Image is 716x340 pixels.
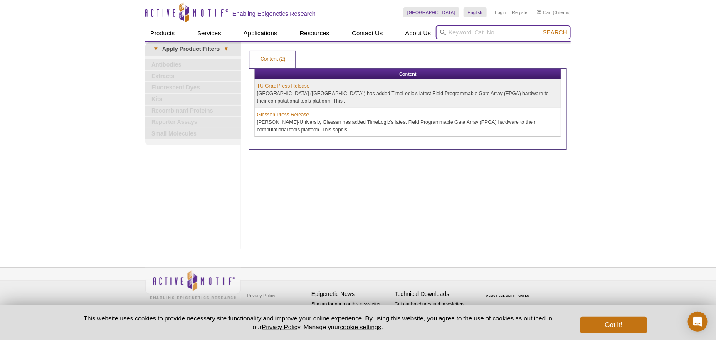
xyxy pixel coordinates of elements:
a: [GEOGRAPHIC_DATA] [403,7,459,17]
a: Small Molecules [145,128,241,139]
a: English [464,7,487,17]
p: This website uses cookies to provide necessary site functionality and improve your online experie... [69,314,567,331]
a: Products [145,25,180,41]
button: Search [541,29,570,36]
a: Content (2) [250,51,295,68]
a: Extracts [145,71,241,82]
img: Active Motif, [145,268,241,301]
img: Your Cart [537,10,541,14]
a: Fluorescent Dyes [145,82,241,93]
h4: Technical Downloads [395,291,474,298]
a: Privacy Policy [262,323,300,330]
li: | [509,7,510,17]
span: ▾ [149,45,162,53]
h2: Enabling Epigenetics Research [232,10,316,17]
a: Reporter Assays [145,117,241,128]
input: Keyword, Cat. No. [436,25,571,39]
p: Sign up for our monthly newsletter highlighting recent publications in the field of epigenetics. [311,301,390,329]
a: Cart [537,10,552,15]
a: Applications [239,25,282,41]
span: ▾ [220,45,232,53]
span: Search [543,29,567,36]
a: Contact Us [347,25,388,41]
a: About Us [400,25,436,41]
a: Privacy Policy [245,289,277,302]
th: Content [255,69,561,79]
a: ABOUT SSL CERTIFICATES [486,294,530,297]
a: Services [192,25,226,41]
a: Resources [295,25,335,41]
a: Login [495,10,506,15]
a: TU Graz Press Release [257,82,310,90]
button: Got it! [580,317,647,333]
a: Giessen Press Release [257,111,309,118]
td: [PERSON_NAME]-University Giessen has added TimeLogic’s latest Field Programmable Gate Array (FPGA... [255,108,561,137]
a: Recombinant Proteins [145,106,241,116]
a: ▾Apply Product Filters▾ [145,42,241,56]
table: Click to Verify - This site chose Symantec SSL for secure e-commerce and confidential communicati... [478,282,540,301]
button: cookie settings [340,323,381,330]
p: Get our brochures and newsletters, or request them by mail. [395,301,474,322]
div: Open Intercom Messenger [688,312,708,332]
li: (0 items) [537,7,571,17]
a: Register [512,10,529,15]
a: Antibodies [145,59,241,70]
h4: Epigenetic News [311,291,390,298]
a: Terms & Conditions [245,302,289,314]
td: [GEOGRAPHIC_DATA] ([GEOGRAPHIC_DATA]) has added TimeLogic’s latest Field Programmable Gate Array ... [255,79,561,108]
a: Kits [145,94,241,105]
